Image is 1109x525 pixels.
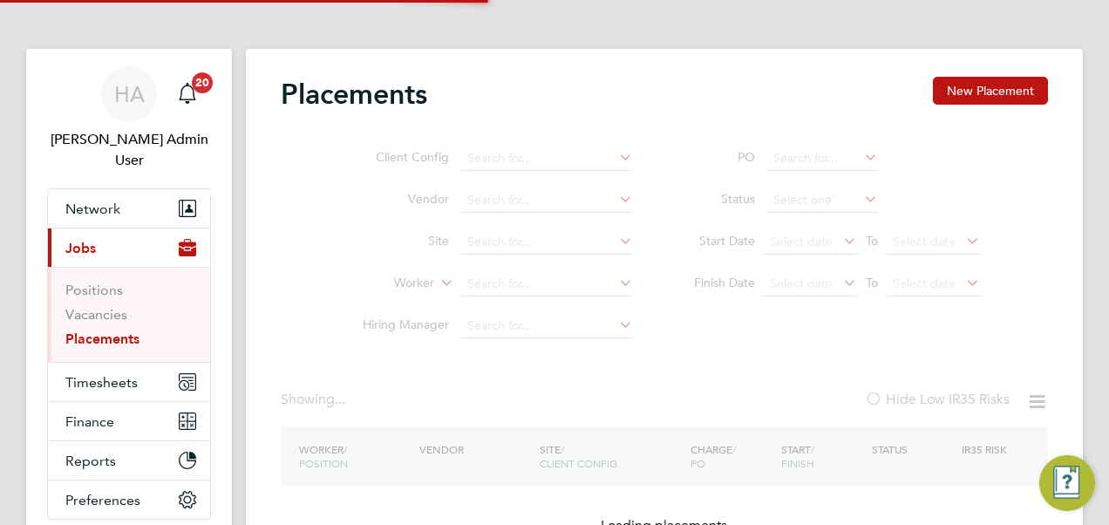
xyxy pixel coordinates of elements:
[48,402,210,440] button: Finance
[65,331,139,347] a: Placements
[933,77,1048,105] button: New Placement
[48,363,210,401] button: Timesheets
[65,413,114,430] span: Finance
[47,129,211,171] span: Hays Admin User
[47,66,211,171] a: HA[PERSON_NAME] Admin User
[65,492,140,508] span: Preferences
[65,282,123,298] a: Positions
[65,201,120,217] span: Network
[335,391,345,408] span: ...
[65,240,96,256] span: Jobs
[281,77,427,112] h2: Placements
[48,267,210,362] div: Jobs
[65,453,116,469] span: Reports
[114,83,145,106] span: HA
[65,374,138,391] span: Timesheets
[65,306,127,323] a: Vacancies
[281,391,349,409] div: Showing
[170,66,205,122] a: 20
[192,72,213,93] span: 20
[865,391,1010,408] label: Hide Low IR35 Risks
[48,189,210,228] button: Network
[48,441,210,480] button: Reports
[48,481,210,519] button: Preferences
[1039,455,1095,511] button: Engage Resource Center
[48,228,210,267] button: Jobs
